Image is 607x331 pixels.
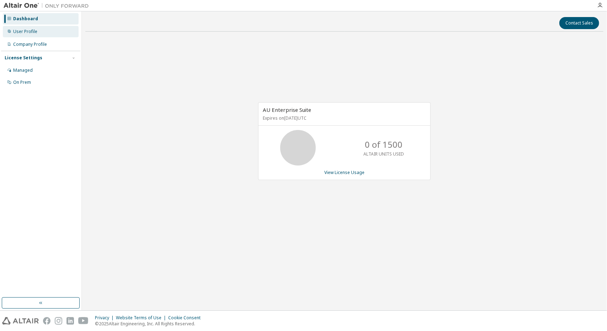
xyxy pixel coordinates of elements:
p: © 2025 Altair Engineering, Inc. All Rights Reserved. [95,321,205,327]
img: altair_logo.svg [2,317,39,325]
div: Cookie Consent [168,315,205,321]
p: Expires on [DATE] UTC [263,115,424,121]
div: Privacy [95,315,116,321]
button: Contact Sales [559,17,599,29]
div: On Prem [13,80,31,85]
div: User Profile [13,29,37,34]
div: Managed [13,67,33,73]
div: Dashboard [13,16,38,22]
p: ALTAIR UNITS USED [363,151,404,157]
span: AU Enterprise Suite [263,106,311,113]
img: facebook.svg [43,317,50,325]
img: youtube.svg [78,317,89,325]
div: License Settings [5,55,42,61]
img: Altair One [4,2,92,9]
img: instagram.svg [55,317,62,325]
p: 0 of 1500 [365,139,403,151]
div: Website Terms of Use [116,315,168,321]
img: linkedin.svg [66,317,74,325]
div: Company Profile [13,42,47,47]
a: View License Usage [324,169,364,175]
